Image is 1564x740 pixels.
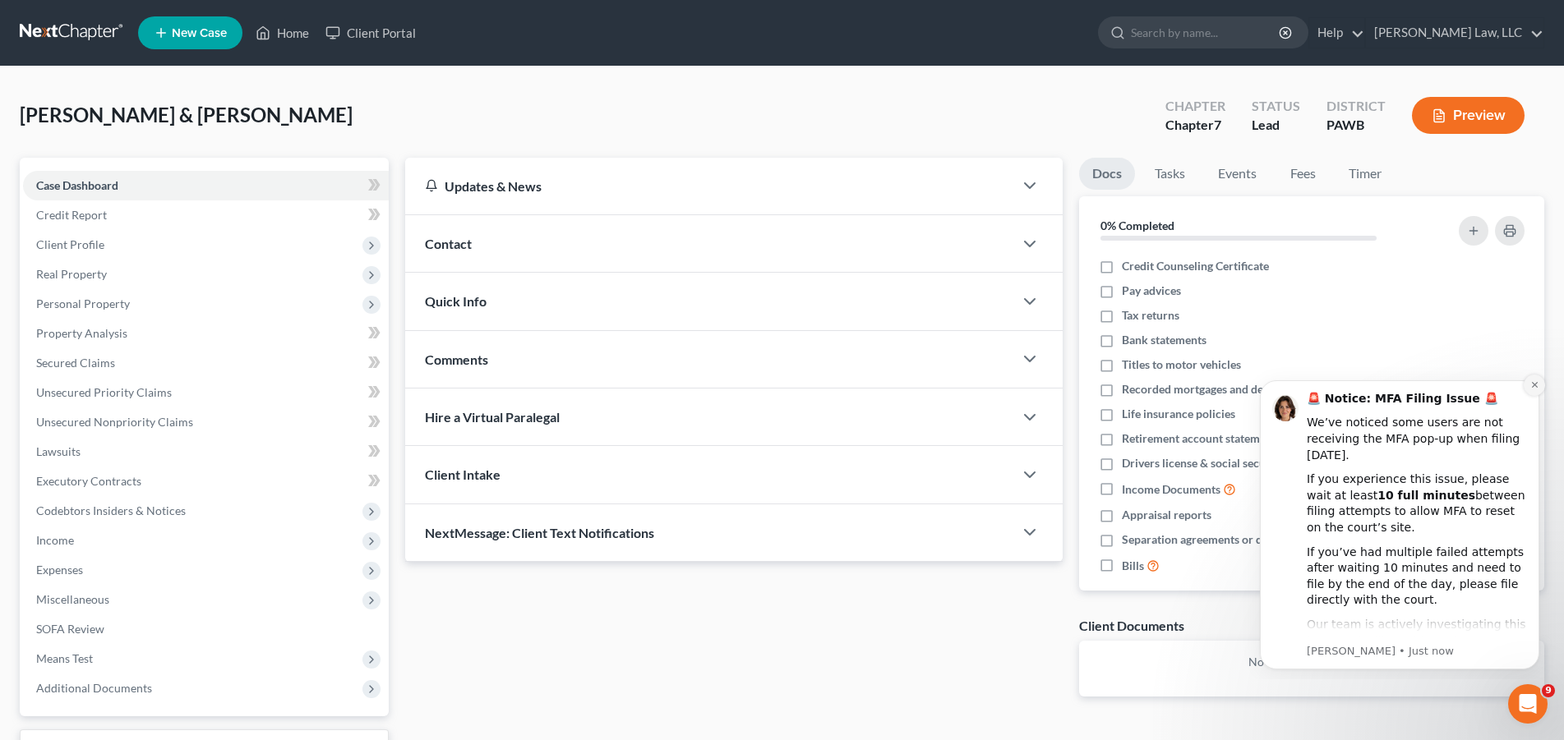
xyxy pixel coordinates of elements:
a: Lawsuits [23,437,389,467]
span: Client Profile [36,237,104,251]
span: Credit Counseling Certificate [1122,258,1269,274]
div: Chapter [1165,116,1225,135]
div: District [1326,97,1386,116]
span: Income Documents [1122,481,1220,498]
span: Case Dashboard [36,178,118,192]
span: SOFA Review [36,622,104,636]
span: Unsecured Priority Claims [36,385,172,399]
span: 9 [1542,684,1555,697]
div: Lead [1252,116,1300,135]
span: Secured Claims [36,356,115,370]
p: No client documents yet. [1092,654,1531,670]
span: 7 [1214,117,1221,132]
button: Preview [1412,97,1525,134]
div: Client Documents [1079,617,1184,634]
span: New Case [172,27,227,39]
span: [PERSON_NAME] & [PERSON_NAME] [20,103,353,126]
iframe: Intercom live chat [1508,684,1548,724]
span: Appraisal reports [1122,507,1211,523]
a: Events [1205,158,1270,190]
span: Additional Documents [36,681,152,695]
span: NextMessage: Client Text Notifications [425,525,654,540]
span: Property Analysis [36,326,127,340]
span: Unsecured Nonpriority Claims [36,415,193,429]
a: Client Portal [317,18,424,48]
div: Status [1252,97,1300,116]
span: Miscellaneous [36,592,109,606]
span: Quick Info [425,293,487,309]
a: Home [247,18,317,48]
span: Client Intake [425,467,501,482]
a: Executory Contracts [23,467,389,496]
span: Codebtors Insiders & Notices [36,503,186,517]
a: [PERSON_NAME] Law, LLC [1366,18,1543,48]
a: Unsecured Priority Claims [23,378,389,407]
span: Titles to motor vehicles [1122,356,1241,373]
a: Docs [1079,158,1135,190]
a: Unsecured Nonpriority Claims [23,407,389,437]
span: Hire a Virtual Paralegal [425,409,560,425]
a: Help [1309,18,1364,48]
a: SOFA Review [23,614,389,644]
div: PAWB [1326,116,1386,135]
a: Property Analysis [23,319,389,348]
span: Income [36,533,74,547]
span: Tax returns [1122,307,1179,324]
iframe: Intercom notifications message [1235,365,1564,679]
strong: 0% Completed [1100,218,1174,232]
span: Contact [425,236,472,251]
span: Drivers license & social security card [1122,455,1309,471]
span: Lawsuits [36,444,81,458]
span: Personal Property [36,296,130,310]
span: Retirement account statements [1122,430,1281,447]
a: Credit Report [23,200,389,230]
div: Updates & News [425,177,994,195]
span: Comments [425,352,488,367]
span: Executory Contracts [36,474,141,488]
span: Pay advices [1122,283,1181,299]
a: Case Dashboard [23,171,389,200]
span: Credit Report [36,208,107,222]
span: Means Test [36,651,93,665]
span: Expenses [36,563,83,577]
a: Timer [1336,158,1395,190]
input: Search by name... [1131,17,1281,48]
span: Bills [1122,558,1144,574]
span: Recorded mortgages and deeds [1122,381,1280,398]
a: Secured Claims [23,348,389,378]
div: Chapter [1165,97,1225,116]
span: Separation agreements or decrees of divorces [1122,531,1354,548]
span: Life insurance policies [1122,406,1235,422]
a: Fees [1276,158,1329,190]
span: Bank statements [1122,332,1206,348]
span: Real Property [36,267,107,281]
a: Tasks [1142,158,1198,190]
